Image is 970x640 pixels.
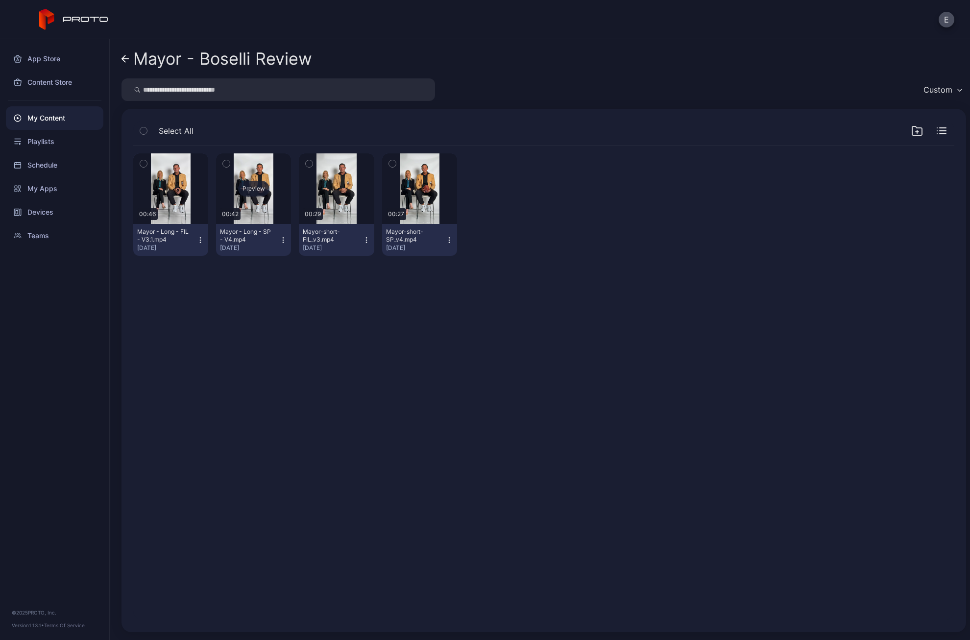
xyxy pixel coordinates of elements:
[303,228,357,244] div: Mayor-short-FIL_v3.mp4
[303,244,362,252] div: [DATE]
[159,125,194,137] span: Select All
[121,47,312,71] a: Mayor - Boselli Review
[133,49,312,68] div: Mayor - Boselli Review
[382,224,457,256] button: Mayor-short-SP_v4.mp4[DATE]
[6,177,103,200] a: My Apps
[12,609,97,616] div: © 2025 PROTO, Inc.
[6,130,103,153] a: Playlists
[220,244,279,252] div: [DATE]
[6,224,103,247] a: Teams
[299,224,374,256] button: Mayor-short-FIL_v3.mp4[DATE]
[238,181,269,197] div: Preview
[386,228,440,244] div: Mayor-short-SP_v4.mp4
[939,12,954,27] button: E
[44,622,85,628] a: Terms Of Service
[919,78,966,101] button: Custom
[12,622,44,628] span: Version 1.13.1 •
[6,71,103,94] a: Content Store
[923,85,952,95] div: Custom
[216,224,291,256] button: Mayor - Long - SP - V4.mp4[DATE]
[6,200,103,224] a: Devices
[6,47,103,71] a: App Store
[220,228,274,244] div: Mayor - Long - SP - V4.mp4
[133,224,208,256] button: Mayor - Long - FIL - V3.1.mp4[DATE]
[6,153,103,177] a: Schedule
[137,244,196,252] div: [DATE]
[6,106,103,130] a: My Content
[137,228,191,244] div: Mayor - Long - FIL - V3.1.mp4
[386,244,445,252] div: [DATE]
